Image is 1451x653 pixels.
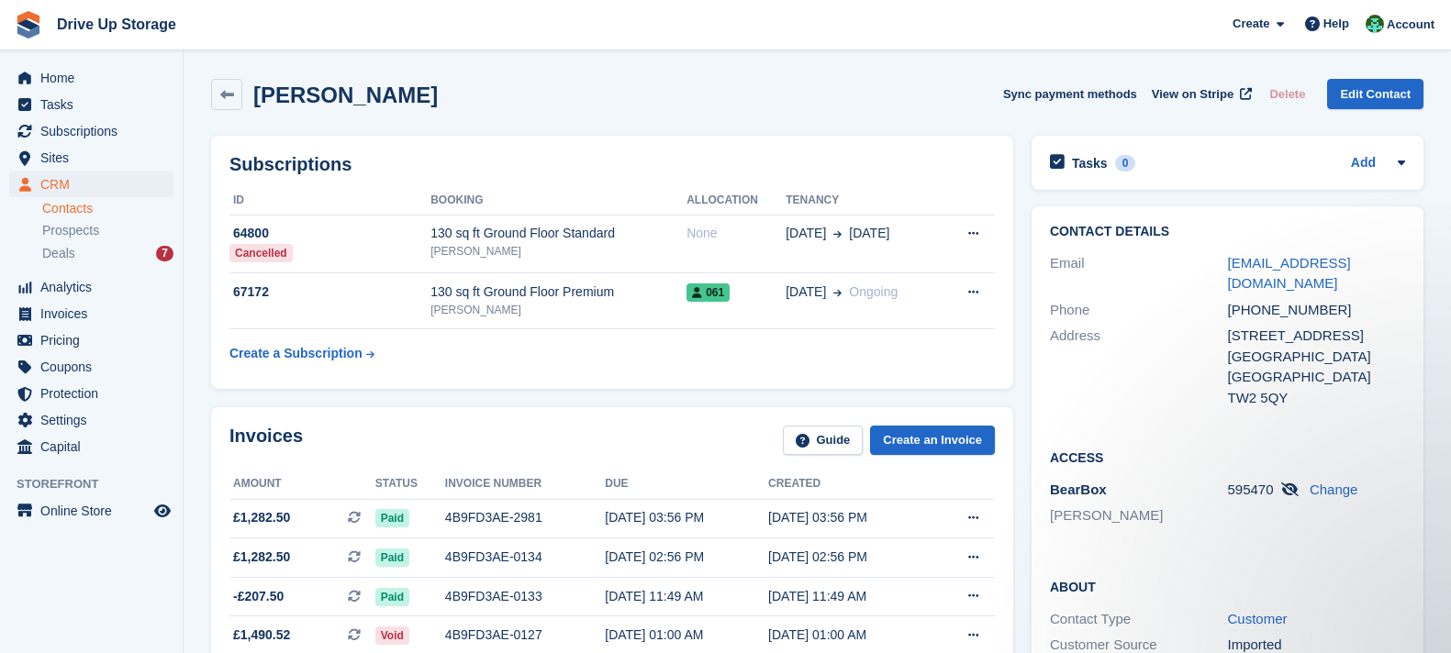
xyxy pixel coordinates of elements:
span: Help [1323,15,1349,33]
div: 0 [1115,155,1136,172]
span: Capital [40,434,151,459]
span: [DATE] [786,224,826,243]
div: [DATE] 01:00 AM [768,625,932,645]
div: [DATE] 02:56 PM [605,548,768,567]
a: Change [1310,481,1358,497]
img: stora-icon-8386f47178a22dfd0bd8f6a31ec36ba5ce8667c1dd55bd0f319d3a0aa187defe.svg [15,11,42,39]
div: [DATE] 03:56 PM [768,508,932,527]
a: menu [9,274,173,300]
span: Sites [40,145,151,171]
span: Paid [375,509,409,527]
span: £1,490.52 [233,625,290,645]
div: None [686,224,786,243]
img: Camille [1366,15,1384,33]
div: [DATE] 11:49 AM [768,587,932,606]
span: Home [40,65,151,91]
div: TW2 5QY [1228,388,1406,409]
div: Cancelled [229,244,293,262]
div: [GEOGRAPHIC_DATA] [1228,367,1406,388]
span: Protection [40,381,151,406]
span: Paid [375,588,409,606]
a: Create a Subscription [229,337,374,371]
span: [DATE] [786,282,826,302]
a: menu [9,301,173,326]
h2: Access [1050,448,1405,466]
div: 67172 [229,282,430,302]
button: Delete [1262,79,1312,109]
a: menu [9,118,173,144]
a: Prospects [42,221,173,240]
button: Sync payment methods [1003,79,1137,109]
a: menu [9,434,173,459]
div: Address [1050,326,1228,408]
span: CRM [40,172,151,197]
a: Edit Contact [1327,79,1423,109]
a: menu [9,354,173,380]
span: Storefront [17,475,183,493]
div: Email [1050,253,1228,294]
div: 4B9FD3AE-0134 [445,548,605,567]
a: menu [9,381,173,406]
span: [DATE] [849,224,889,243]
span: Prospects [42,222,99,239]
div: [PERSON_NAME] [430,243,686,260]
span: 061 [686,283,730,302]
span: Create [1233,15,1269,33]
th: Invoice number [445,470,605,499]
a: menu [9,92,173,117]
div: 4B9FD3AE-2981 [445,508,605,527]
div: [DATE] 03:56 PM [605,508,768,527]
th: Status [375,470,445,499]
a: menu [9,327,173,353]
a: Drive Up Storage [50,9,184,39]
th: ID [229,186,430,216]
th: Amount [229,470,375,499]
span: Online Store [40,498,151,524]
a: Customer [1228,611,1288,626]
th: Tenancy [786,186,942,216]
div: [DATE] 02:56 PM [768,548,932,567]
h2: [PERSON_NAME] [253,83,438,107]
h2: Invoices [229,426,303,456]
a: menu [9,65,173,91]
th: Booking [430,186,686,216]
span: Settings [40,407,151,433]
span: Invoices [40,301,151,326]
th: Allocation [686,186,786,216]
div: 4B9FD3AE-0127 [445,625,605,645]
a: Add [1351,153,1376,174]
a: Guide [783,426,864,456]
li: [PERSON_NAME] [1050,505,1228,526]
span: Tasks [40,92,151,117]
span: Paid [375,548,409,567]
div: Contact Type [1050,609,1228,630]
a: Create an Invoice [870,426,995,456]
span: Analytics [40,274,151,300]
span: Deals [42,245,75,262]
a: menu [9,145,173,171]
div: 7 [156,246,173,261]
a: Preview store [151,500,173,522]
a: menu [9,498,173,524]
h2: About [1050,577,1405,595]
div: Create a Subscription [229,344,363,363]
span: Subscriptions [40,118,151,144]
div: [DATE] 11:49 AM [605,587,768,606]
h2: Contact Details [1050,225,1405,239]
a: menu [9,172,173,197]
a: Contacts [42,200,173,217]
span: Ongoing [849,284,898,299]
span: 595470 [1228,481,1274,497]
div: [STREET_ADDRESS] [1228,326,1406,347]
div: [DATE] 01:00 AM [605,625,768,645]
span: £1,282.50 [233,508,290,527]
h2: Subscriptions [229,154,995,175]
span: Pricing [40,327,151,353]
div: Phone [1050,300,1228,321]
span: Void [375,626,409,645]
div: 4B9FD3AE-0133 [445,587,605,606]
a: [EMAIL_ADDRESS][DOMAIN_NAME] [1228,255,1351,292]
a: View on Stripe [1144,79,1256,109]
div: 130 sq ft Ground Floor Standard [430,224,686,243]
div: [GEOGRAPHIC_DATA] [1228,347,1406,368]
